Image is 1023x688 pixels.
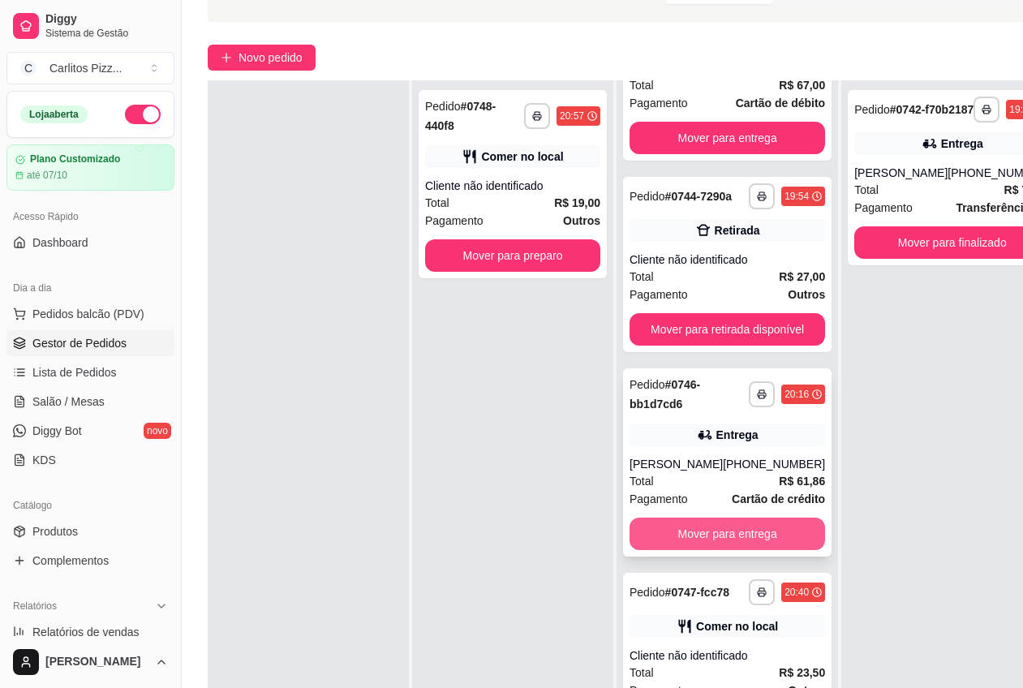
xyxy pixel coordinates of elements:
[6,6,174,45] a: DiggySistema de Gestão
[630,490,688,508] span: Pagamento
[32,423,82,439] span: Diggy Bot
[6,447,174,473] a: KDS
[854,199,913,217] span: Pagamento
[6,389,174,415] a: Salão / Mesas
[630,586,665,599] span: Pedido
[30,153,120,166] article: Plano Customizado
[630,252,825,268] div: Cliente não identificado
[6,144,174,191] a: Plano Customizadoaté 07/10
[784,388,809,401] div: 20:16
[49,60,122,76] div: Carlitos Pizz ...
[630,647,825,664] div: Cliente não identificado
[32,452,56,468] span: KDS
[32,553,109,569] span: Complementos
[125,105,161,124] button: Alterar Status
[630,472,654,490] span: Total
[890,103,974,116] strong: # 0742-f70b2187
[425,100,496,132] strong: # 0748-440f8
[6,359,174,385] a: Lista de Pedidos
[425,212,484,230] span: Pagamento
[854,165,948,181] div: [PERSON_NAME]
[630,456,723,472] div: [PERSON_NAME]
[630,122,825,154] button: Mover para entrega
[6,492,174,518] div: Catálogo
[563,214,600,227] strong: Outros
[554,196,600,209] strong: R$ 19,00
[630,94,688,112] span: Pagamento
[20,105,88,123] div: Loja aberta
[6,230,174,256] a: Dashboard
[630,378,665,391] span: Pedido
[45,655,148,669] span: [PERSON_NAME]
[560,110,584,123] div: 20:57
[630,268,654,286] span: Total
[45,27,168,40] span: Sistema de Gestão
[6,204,174,230] div: Acesso Rápido
[20,60,37,76] span: C
[784,190,809,203] div: 19:54
[854,181,879,199] span: Total
[6,548,174,574] a: Complementos
[854,103,890,116] span: Pedido
[715,222,760,239] div: Retirada
[45,12,168,27] span: Diggy
[630,190,665,203] span: Pedido
[6,518,174,544] a: Produtos
[779,475,825,488] strong: R$ 61,86
[6,643,174,682] button: [PERSON_NAME]
[425,239,600,272] button: Mover para preparo
[779,79,825,92] strong: R$ 67,00
[6,619,174,645] a: Relatórios de vendas
[239,49,303,67] span: Novo pedido
[425,178,600,194] div: Cliente não identificado
[630,518,825,550] button: Mover para entrega
[6,301,174,327] button: Pedidos balcão (PDV)
[425,194,449,212] span: Total
[665,190,733,203] strong: # 0744-7290a
[6,275,174,301] div: Dia a dia
[32,393,105,410] span: Salão / Mesas
[6,52,174,84] button: Select a team
[32,364,117,381] span: Lista de Pedidos
[630,286,688,303] span: Pagamento
[779,270,825,283] strong: R$ 27,00
[665,586,729,599] strong: # 0747-fcc78
[630,664,654,682] span: Total
[32,306,144,322] span: Pedidos balcão (PDV)
[6,330,174,356] a: Gestor de Pedidos
[716,427,759,443] div: Entrega
[941,135,983,152] div: Entrega
[208,45,316,71] button: Novo pedido
[784,586,809,599] div: 20:40
[723,456,825,472] div: [PHONE_NUMBER]
[27,169,67,182] article: até 07/10
[221,52,232,63] span: plus
[32,234,88,251] span: Dashboard
[732,492,825,505] strong: Cartão de crédito
[481,148,563,165] div: Comer no local
[32,335,127,351] span: Gestor de Pedidos
[32,624,140,640] span: Relatórios de vendas
[13,600,57,613] span: Relatórios
[630,76,654,94] span: Total
[696,618,778,634] div: Comer no local
[779,666,825,679] strong: R$ 23,50
[630,313,825,346] button: Mover para retirada disponível
[788,288,825,301] strong: Outros
[425,100,461,113] span: Pedido
[6,418,174,444] a: Diggy Botnovo
[630,378,700,411] strong: # 0746-bb1d7cd6
[736,97,825,110] strong: Cartão de débito
[32,523,78,540] span: Produtos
